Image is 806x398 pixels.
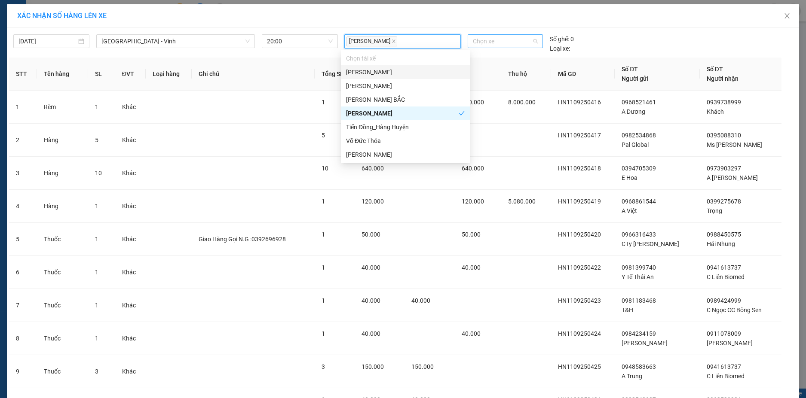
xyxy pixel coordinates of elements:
span: Hà Nội - Vinh [101,35,250,48]
span: 3 [322,363,325,370]
span: HN1109250420 [558,231,601,238]
span: 0911078009 [707,330,741,337]
span: Ms [PERSON_NAME] [707,141,762,148]
span: 120.000 [462,198,484,205]
span: 150.000 [411,363,434,370]
span: 1 [322,99,325,106]
span: 8.000.000 [508,99,536,106]
span: HN1109250425 [558,363,601,370]
span: 0988450575 [707,231,741,238]
span: 5 [322,132,325,139]
input: 11/09/2025 [18,36,77,46]
span: 40.000 [362,297,380,304]
span: 3 [95,368,98,375]
span: 1 [95,236,98,243]
span: 1 [95,335,98,342]
td: Khác [115,157,146,190]
span: 0981399740 [622,264,656,271]
span: 1 [322,330,325,337]
td: 2 [9,124,37,157]
span: HN1109250417 [558,132,601,139]
span: 0948583663 [622,363,656,370]
td: Thuốc [37,289,88,322]
span: 0968521461 [622,99,656,106]
span: 40.000 [362,264,380,271]
span: Số ĐT [707,66,723,73]
td: 8 [9,322,37,355]
span: A Việt [622,207,637,214]
span: 40.000 [411,297,430,304]
th: CR [405,58,455,91]
span: 1 [95,302,98,309]
span: 120.000 [362,198,384,205]
td: 6 [9,256,37,289]
span: 0968861544 [622,198,656,205]
th: Tổng cước [355,58,405,91]
td: Khác [115,256,146,289]
span: A Dương [622,108,645,115]
span: E Hoa [622,174,637,181]
span: 0973903297 [707,165,741,172]
span: 640.000 [462,165,484,172]
img: logo.jpg [11,11,54,54]
span: 0941613737 [707,363,741,370]
th: STT [9,58,37,91]
span: 5 [95,137,98,143]
th: Ghi chú [192,58,315,91]
span: HN1109250424 [558,330,601,337]
span: 0982534868 [622,132,656,139]
span: 10 [322,165,328,172]
span: Số ĐT [622,66,638,73]
span: 0399275678 [707,198,741,205]
span: HN1109250416 [558,99,601,106]
span: 0966316433 [622,231,656,238]
span: Khách [707,108,724,115]
th: ĐVT [115,58,146,91]
span: 1 [322,264,325,271]
span: HN1109250423 [558,297,601,304]
td: 4 [9,190,37,223]
span: CTy [PERSON_NAME] [622,240,679,247]
span: Giao Hàng Gọi N.G :0392696928 [199,236,286,243]
td: Thuốc [37,223,88,256]
span: [PERSON_NAME] [622,340,668,346]
span: down [245,39,250,44]
span: 150.000 [362,363,384,370]
span: Pal Global [622,141,649,148]
span: C Liên Biomed [707,373,745,380]
span: Y Tế Thái An [622,273,654,280]
td: Khác [115,289,146,322]
span: 500.000 [362,99,384,106]
span: Chọn xe [473,35,538,48]
span: 5.080.000 [508,198,536,205]
span: [PERSON_NAME] [707,340,753,346]
span: 500.000 [462,99,484,106]
td: 9 [9,355,37,388]
span: 40.000 [462,264,481,271]
span: C Ngọc CC Bông Sen [707,307,762,313]
span: 0394705309 [622,165,656,172]
span: 1 [95,203,98,210]
span: 0395088310 [707,132,741,139]
span: 20:00 [267,35,333,48]
span: close [784,12,791,19]
span: Người nhận [707,75,739,82]
td: 5 [9,223,37,256]
th: CC [455,58,501,91]
span: 0984234159 [622,330,656,337]
span: Trọng [707,207,722,214]
th: Tổng SL [315,58,355,91]
span: 400.000 [411,132,434,139]
td: 1 [9,91,37,124]
td: Rèm [37,91,88,124]
span: 0939738999 [707,99,741,106]
th: Tên hàng [37,58,88,91]
td: 7 [9,289,37,322]
span: HN1109250418 [558,165,601,172]
td: Khác [115,124,146,157]
td: Khác [115,322,146,355]
span: Hải Nhung [707,240,735,247]
div: 0 [550,34,574,44]
td: Hàng [37,190,88,223]
b: Hưng Toàn Phát [80,10,162,21]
